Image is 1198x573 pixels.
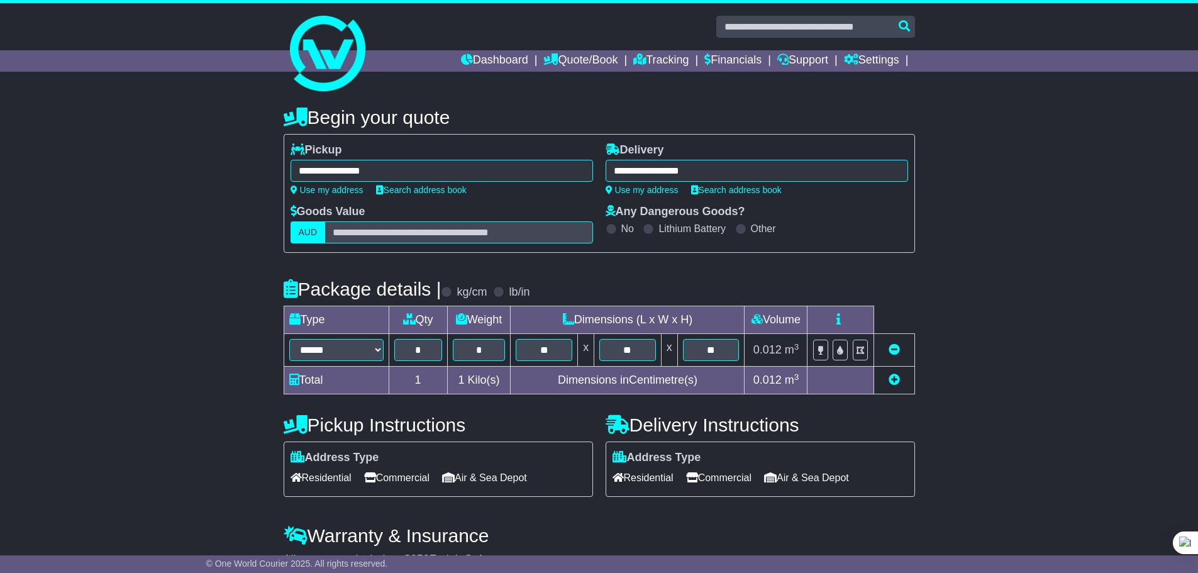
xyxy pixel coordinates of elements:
[461,50,528,72] a: Dashboard
[291,451,379,465] label: Address Type
[284,279,441,299] h4: Package details |
[606,185,679,195] a: Use my address
[291,185,363,195] a: Use my address
[633,50,689,72] a: Tracking
[291,468,352,487] span: Residential
[389,367,447,394] td: 1
[606,143,664,157] label: Delivery
[785,343,799,356] span: m
[284,525,915,546] h4: Warranty & Insurance
[291,221,326,243] label: AUD
[284,306,389,334] td: Type
[511,367,745,394] td: Dimensions in Centimetre(s)
[606,205,745,219] label: Any Dangerous Goods?
[777,50,828,72] a: Support
[284,414,593,435] h4: Pickup Instructions
[509,286,530,299] label: lb/in
[284,367,389,394] td: Total
[753,374,782,386] span: 0.012
[613,468,674,487] span: Residential
[661,334,677,367] td: x
[457,286,487,299] label: kg/cm
[704,50,762,72] a: Financials
[291,205,365,219] label: Goods Value
[691,185,782,195] a: Search address book
[543,50,618,72] a: Quote/Book
[889,343,900,356] a: Remove this item
[511,306,745,334] td: Dimensions (L x W x H)
[794,342,799,352] sup: 3
[764,468,849,487] span: Air & Sea Depot
[447,306,511,334] td: Weight
[621,223,634,235] label: No
[458,374,464,386] span: 1
[751,223,776,235] label: Other
[291,143,342,157] label: Pickup
[411,553,430,565] span: 250
[785,374,799,386] span: m
[794,372,799,382] sup: 3
[284,107,915,128] h4: Begin your quote
[889,374,900,386] a: Add new item
[686,468,752,487] span: Commercial
[753,343,782,356] span: 0.012
[606,414,915,435] h4: Delivery Instructions
[745,306,807,334] td: Volume
[206,559,388,569] span: © One World Courier 2025. All rights reserved.
[284,553,915,567] div: All our quotes include a $ FreightSafe warranty.
[613,451,701,465] label: Address Type
[389,306,447,334] td: Qty
[447,367,511,394] td: Kilo(s)
[844,50,899,72] a: Settings
[364,468,430,487] span: Commercial
[442,468,527,487] span: Air & Sea Depot
[376,185,467,195] a: Search address book
[658,223,726,235] label: Lithium Battery
[578,334,594,367] td: x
